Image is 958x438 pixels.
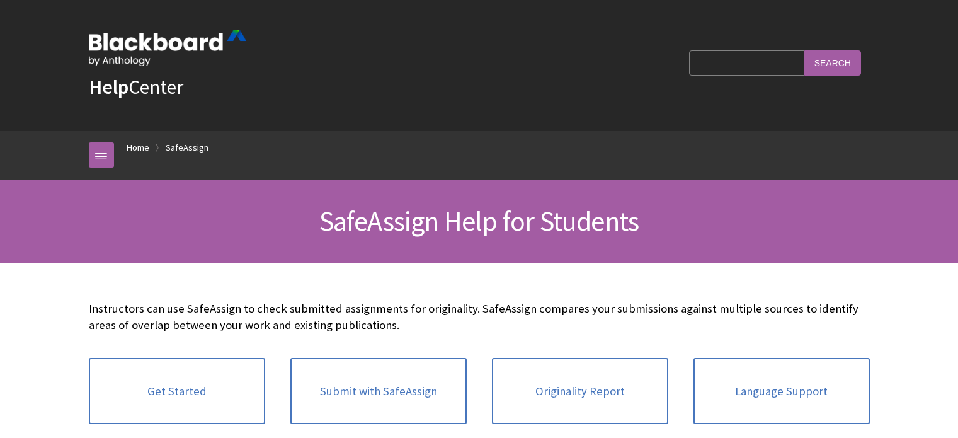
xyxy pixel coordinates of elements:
a: Home [127,140,149,156]
a: HelpCenter [89,74,183,100]
a: SafeAssign [166,140,208,156]
span: SafeAssign Help for Students [319,204,639,238]
img: Blackboard by Anthology [89,30,246,66]
p: Instructors can use SafeAssign to check submitted assignments for originality. SafeAssign compare... [89,301,870,333]
input: Search [804,50,861,75]
a: Submit with SafeAssign [290,358,467,425]
a: Originality Report [492,358,668,425]
a: Language Support [693,358,870,425]
a: Get Started [89,358,265,425]
strong: Help [89,74,128,100]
